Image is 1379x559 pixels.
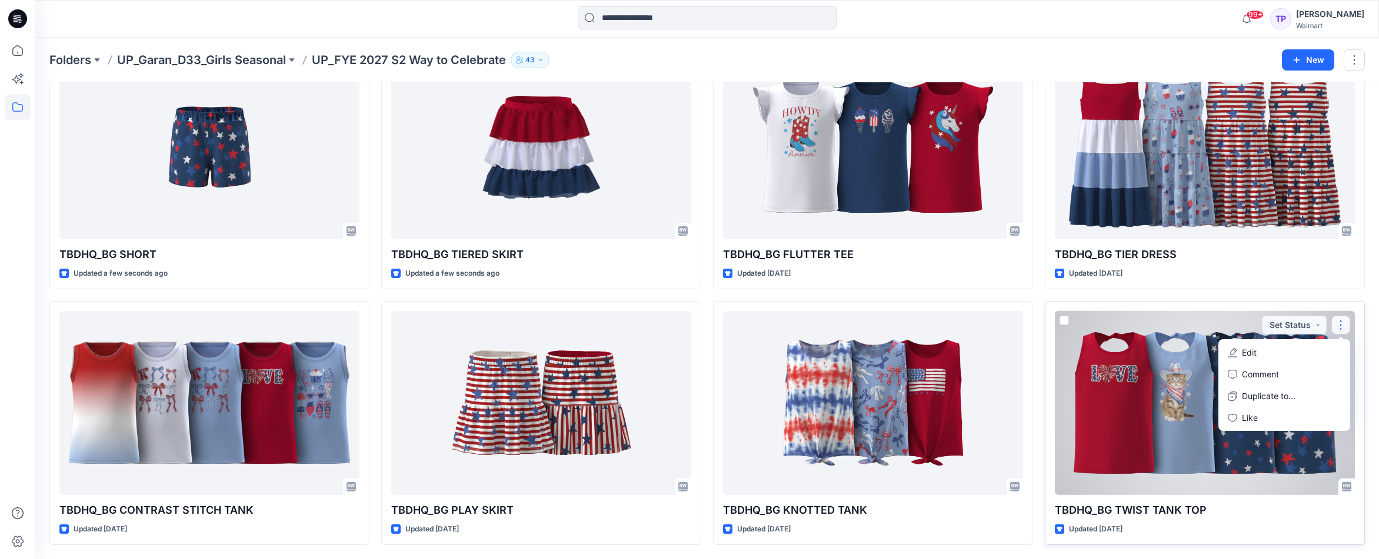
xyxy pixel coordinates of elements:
p: TBDHQ_BG SHORT [59,246,359,263]
p: Updated [DATE] [737,523,791,535]
p: TBDHQ_BG TIER DRESS [1055,246,1355,263]
p: Updated [DATE] [737,267,791,280]
p: TBDHQ_BG PLAY SKIRT [391,502,691,518]
div: TP [1270,8,1291,29]
a: UP_Garan_D33_Girls Seasonal [117,52,286,68]
button: 43 [511,52,549,68]
span: 99+ [1246,10,1264,19]
p: Updated [DATE] [1069,267,1122,280]
a: Folders [49,52,91,68]
a: TBDHQ_BG TWIST TANK TOP [1055,311,1355,495]
a: TBDHQ_BG KNOTTED TANK [723,311,1023,495]
button: New [1282,49,1334,71]
p: Edit [1242,346,1257,359]
a: TBDHQ_BG TIER DRESS [1055,55,1355,239]
p: Updated [DATE] [74,523,127,535]
p: TBDHQ_BG KNOTTED TANK [723,502,1023,518]
p: Updated a few seconds ago [405,267,499,280]
p: Comment [1242,368,1279,380]
p: Like [1242,411,1258,424]
a: TBDHQ_BG TIERED SKIRT [391,55,691,239]
p: TBDHQ_BG CONTRAST STITCH TANK [59,502,359,518]
a: TBDHQ_BG CONTRAST STITCH TANK [59,311,359,495]
p: 43 [525,53,535,66]
a: Edit [1221,342,1348,363]
p: Updated [DATE] [405,523,459,535]
p: Updated [DATE] [1069,523,1122,535]
a: TBDHQ_BG FLUTTER TEE [723,55,1023,239]
p: Updated a few seconds ago [74,267,168,280]
a: TBDHQ_BG SHORT [59,55,359,239]
p: UP_FYE 2027 S2 Way to Celebrate [312,52,506,68]
p: Duplicate to... [1242,390,1295,402]
div: Walmart [1296,21,1364,30]
p: TBDHQ_BG TIERED SKIRT [391,246,691,263]
p: TBDHQ_BG TWIST TANK TOP [1055,502,1355,518]
p: TBDHQ_BG FLUTTER TEE [723,246,1023,263]
a: TBDHQ_BG PLAY SKIRT [391,311,691,495]
div: [PERSON_NAME] [1296,7,1364,21]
